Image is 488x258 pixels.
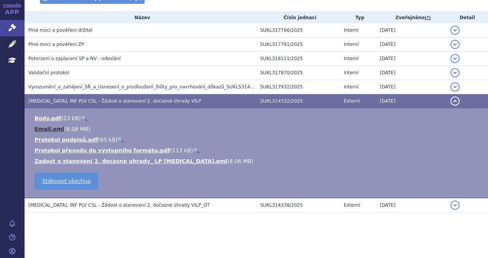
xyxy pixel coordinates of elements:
button: detail [450,54,460,63]
button: detail [450,68,460,77]
li: ( ) [35,157,480,165]
li: ( ) [35,147,480,154]
span: EMPLICITI, INF PLV CSL - Žádost o stanovení 2. dočasné úhrady VILP [28,98,201,104]
a: 🔍 [193,147,199,153]
span: Interní [344,70,359,75]
button: detail [450,26,460,35]
span: Plné moci a pověření ZP [28,42,84,47]
span: Interní [344,56,359,61]
td: SUKL317766/2025 [256,23,340,38]
td: [DATE] [376,80,447,94]
th: Typ [340,12,376,23]
a: Zadost o stanovení 2. docasne uhrady_ LP [MEDICAL_DATA].eml [35,158,227,164]
th: Číslo jednací [256,12,340,23]
span: 85 kB [100,137,115,143]
li: ( ) [35,114,480,122]
abbr: (?) [425,15,431,21]
button: detail [450,201,460,210]
td: [DATE] [376,23,447,38]
a: 🔍 [117,137,124,143]
span: 8.06 MB [229,158,251,164]
span: Externí [344,202,360,208]
td: SUKL314338/2025 [256,198,340,212]
th: Zveřejněno [376,12,447,23]
li: ( ) [35,125,480,133]
span: Validační protokol [28,70,69,75]
span: Interní [344,42,359,47]
td: [DATE] [376,198,447,212]
td: SUKL318111/2025 [256,52,340,66]
td: [DATE] [376,66,447,80]
button: detail [450,40,460,49]
td: SUKL317791/2025 [256,38,340,52]
button: detail [450,96,460,106]
a: Protokol podpisů.pdf [35,137,98,143]
span: Externí [344,98,360,104]
td: [DATE] [376,38,447,52]
td: SUKL317870/2025 [256,66,340,80]
span: Interní [344,84,359,90]
span: EMPLICITI, INF PLV CSL - Žádost o stanovení 2. dočasné úhrady VILP_OT [28,202,210,208]
button: detail [450,82,460,91]
li: ( ) [35,136,480,144]
a: 🔍 [81,115,87,121]
th: Detail [447,12,488,23]
span: Vyrozumění_o_zahájení_SŘ_a_Usnesení_o_prodloužení_lhůty_pro_navrhování_důkazů_SUKLS314332_2025 [28,84,273,90]
td: [DATE] [376,52,447,66]
span: Plné moci a pověření držitel [28,28,92,33]
a: Email.eml [35,126,64,132]
td: [DATE] [376,94,447,108]
a: Body.pdf [35,115,61,121]
td: SUKL317932/2025 [256,80,340,94]
td: SUKL314332/2025 [256,94,340,108]
a: Protokol převodu do výstupního formátu.pdf [35,147,170,153]
a: Stáhnout všechno [35,173,98,190]
span: Interní [344,28,359,33]
span: 23 kB [63,115,79,121]
span: Potvrzení o zaplacení SP a NV - odeslání [28,56,120,61]
th: Název [25,12,256,23]
span: 8.08 MB [66,126,88,132]
span: 113 kB [172,147,191,153]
